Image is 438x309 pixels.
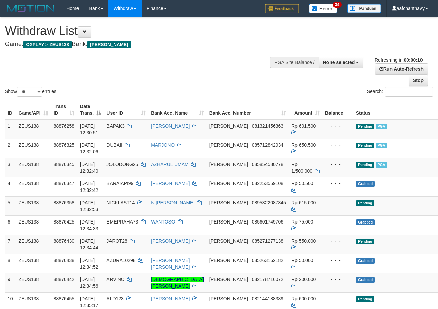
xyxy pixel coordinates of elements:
span: EMEPRAHA73 [106,219,138,225]
span: JAROT28 [106,238,127,244]
span: Pending [356,239,374,244]
span: Rp 1.500.000 [291,162,312,174]
span: [PERSON_NAME] [209,162,248,167]
span: ALD123 [106,296,124,301]
td: ZEUS138 [16,215,51,235]
span: [PERSON_NAME] [87,41,131,48]
div: - - - [325,161,351,168]
span: Copy 085712842934 to clipboard [252,142,283,148]
span: 88876347 [54,181,74,186]
div: - - - [325,218,351,225]
td: 3 [5,158,16,177]
span: Copy 085263162182 to clipboard [252,257,283,263]
div: - - - [325,142,351,148]
th: ID [5,100,16,119]
td: ZEUS138 [16,158,51,177]
span: 88876430 [54,238,74,244]
span: Pending [356,143,374,148]
span: OXPLAY > ZEUS138 [23,41,72,48]
span: BAPAK3 [106,123,124,129]
div: - - - [325,295,351,302]
div: - - - [325,238,351,244]
th: Game/API: activate to sort column ascending [16,100,51,119]
div: - - - [325,257,351,264]
img: Feedback.jpg [265,4,299,13]
span: Pending [356,162,374,168]
td: 8 [5,254,16,273]
a: [PERSON_NAME] [PERSON_NAME] [151,257,190,270]
span: Marked by aafanarl [376,143,387,148]
td: ZEUS138 [16,235,51,254]
a: AZHARUL UMAM [151,162,189,167]
span: Copy 0895322087345 to clipboard [252,200,286,205]
span: Rp 600.000 [291,296,316,301]
span: Rp 601.500 [291,123,316,129]
span: Rp 550.000 [291,238,316,244]
label: Search: [367,87,433,97]
div: PGA Site Balance / [270,57,318,68]
span: Grabbed [356,219,375,225]
span: Grabbed [356,277,375,283]
span: [PERSON_NAME] [209,123,248,129]
span: 88876438 [54,257,74,263]
span: Marked by aafanarl [376,162,387,168]
span: [DATE] 12:34:44 [80,238,98,250]
span: Copy 085271277138 to clipboard [252,238,283,244]
a: [DEMOGRAPHIC_DATA][PERSON_NAME] [151,277,204,289]
label: Show entries [5,87,56,97]
span: [DATE] 12:34:52 [80,257,98,270]
span: Copy 081321456363 to clipboard [252,123,283,129]
span: AZURA10298 [106,257,135,263]
span: 88876442 [54,277,74,282]
span: 88876455 [54,296,74,301]
span: Grabbed [356,258,375,264]
span: Copy 085601749706 to clipboard [252,219,283,225]
span: Rp 75.000 [291,219,313,225]
td: 2 [5,139,16,158]
span: Rp 650.500 [291,142,316,148]
img: MOTION_logo.png [5,3,56,13]
a: N [PERSON_NAME] [151,200,194,205]
a: [PERSON_NAME] [151,238,190,244]
td: ZEUS138 [16,273,51,292]
span: Pending [356,124,374,129]
th: User ID: activate to sort column ascending [104,100,148,119]
td: ZEUS138 [16,177,51,196]
span: Grabbed [356,181,375,187]
th: Bank Acc. Name: activate to sort column ascending [148,100,207,119]
span: NICKLAST14 [106,200,135,205]
span: BARAIAPI99 [106,181,133,186]
th: Bank Acc. Number: activate to sort column ascending [207,100,289,119]
span: [DATE] 12:35:17 [80,296,98,308]
strong: 00:00:10 [404,57,423,63]
span: Copy 082144188389 to clipboard [252,296,283,301]
td: 1 [5,119,16,139]
img: Button%20Memo.svg [309,4,337,13]
div: - - - [325,199,351,206]
a: [PERSON_NAME] [151,296,190,301]
th: Balance [322,100,353,119]
td: 6 [5,215,16,235]
th: Date Trans.: activate to sort column descending [77,100,104,119]
span: 88876425 [54,219,74,225]
span: Rp 50.000 [291,257,313,263]
span: Rp 615.000 [291,200,316,205]
span: [DATE] 12:32:40 [80,162,98,174]
select: Showentries [17,87,42,97]
th: Trans ID: activate to sort column ascending [51,100,77,119]
a: Stop [409,75,428,86]
div: - - - [325,276,351,283]
td: 4 [5,177,16,196]
a: [PERSON_NAME] [151,123,190,129]
span: [DATE] 12:32:42 [80,181,98,193]
span: Rp 50.500 [291,181,313,186]
a: [PERSON_NAME] [151,181,190,186]
span: [PERSON_NAME] [209,200,248,205]
span: 88876345 [54,162,74,167]
span: Pending [356,200,374,206]
td: 9 [5,273,16,292]
th: Amount: activate to sort column ascending [289,100,322,119]
span: Rp 200.000 [291,277,316,282]
span: Copy 082253559108 to clipboard [252,181,283,186]
span: [DATE] 12:34:56 [80,277,98,289]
